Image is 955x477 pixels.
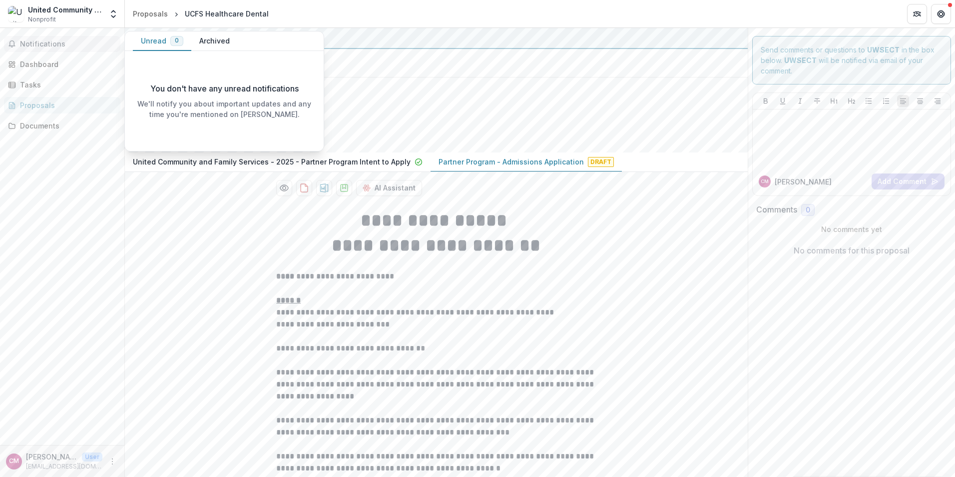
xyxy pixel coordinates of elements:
[185,8,269,19] div: UCFS Healthcare Dental
[129,6,273,21] nav: breadcrumb
[276,180,292,196] button: Preview 8eeadb36-2947-4f0d-8d9e-5b4f734cf622-1.pdf
[880,95,892,107] button: Ordered List
[752,36,952,84] div: Send comments or questions to in the box below. will be notified via email of your comment.
[296,180,312,196] button: download-proposal
[106,455,118,467] button: More
[811,95,823,107] button: Strike
[794,244,910,256] p: No comments for this proposal
[932,95,944,107] button: Align Right
[756,205,797,214] h2: Comments
[775,176,832,187] p: [PERSON_NAME]
[4,56,120,72] a: Dashboard
[106,4,120,24] button: Open entity switcher
[133,32,740,44] div: UWSECT
[846,95,858,107] button: Heading 2
[133,8,168,19] div: Proposals
[931,4,951,24] button: Get Help
[191,31,238,51] button: Archived
[761,179,769,184] div: Cheryl Munoz
[897,95,909,107] button: Align Left
[82,452,102,461] p: User
[4,36,120,52] button: Notifications
[20,40,116,48] span: Notifications
[9,458,19,464] div: Cheryl Munoz
[588,157,614,167] span: Draft
[4,97,120,113] a: Proposals
[356,180,422,196] button: AI Assistant
[872,173,945,189] button: Add Comment
[4,76,120,93] a: Tasks
[907,4,927,24] button: Partners
[20,100,112,110] div: Proposals
[867,45,900,54] strong: UWSECT
[784,56,817,64] strong: UWSECT
[316,180,332,196] button: download-proposal
[20,79,112,90] div: Tasks
[4,117,120,134] a: Documents
[133,98,316,119] p: We'll notify you about important updates and any time you're mentioned on [PERSON_NAME].
[133,85,724,97] h2: UCFS Healthcare Dental
[26,451,78,462] p: [PERSON_NAME]
[28,15,56,24] span: Nonprofit
[760,95,772,107] button: Bold
[20,59,112,69] div: Dashboard
[175,37,179,44] span: 0
[8,6,24,22] img: United Community and Family Services
[28,4,102,15] div: United Community and Family Services
[133,156,411,167] p: United Community and Family Services - 2025 - Partner Program Intent to Apply
[336,180,352,196] button: download-proposal
[806,206,810,214] span: 0
[863,95,875,107] button: Bullet List
[439,156,584,167] p: Partner Program - Admissions Application
[794,95,806,107] button: Italicize
[828,95,840,107] button: Heading 1
[914,95,926,107] button: Align Center
[129,6,172,21] a: Proposals
[26,462,102,471] p: [EMAIL_ADDRESS][DOMAIN_NAME]
[133,31,191,51] button: Unread
[756,224,948,234] p: No comments yet
[20,120,112,131] div: Documents
[777,95,789,107] button: Underline
[150,82,299,94] p: You don't have any unread notifications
